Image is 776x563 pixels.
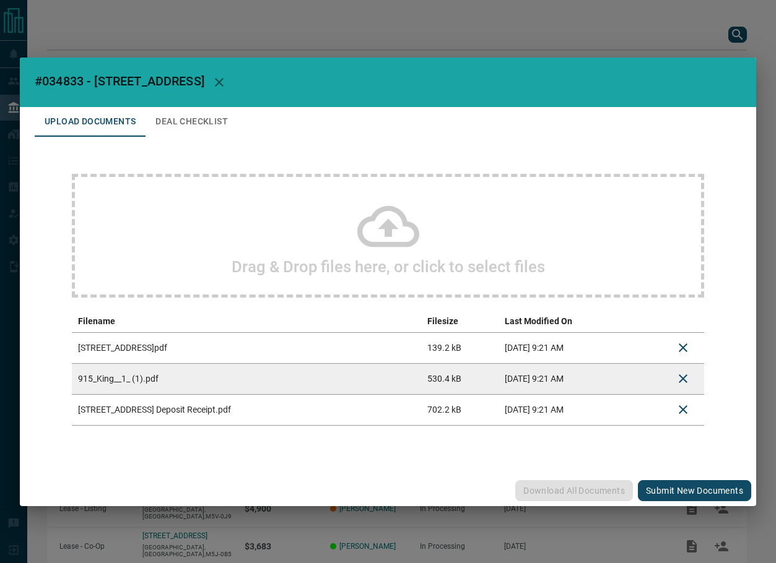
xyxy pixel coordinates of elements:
button: Deal Checklist [146,107,238,137]
h2: Drag & Drop files here, or click to select files [232,257,545,276]
td: 915_King__1_ (1).pdf [72,363,347,394]
td: 702.2 kB [421,394,499,425]
th: Last Modified On [499,310,631,333]
td: [DATE] 9:21 AM [499,394,631,425]
td: [STREET_ADDRESS]pdf [72,332,347,363]
button: Delete [668,395,698,424]
button: Submit new documents [638,480,751,501]
th: edit column [347,310,421,333]
td: [DATE] 9:21 AM [499,332,631,363]
th: Filesize [421,310,499,333]
td: 139.2 kB [421,332,499,363]
th: delete file action column [662,310,704,333]
div: Drag & Drop files here, or click to select files [72,174,704,298]
th: Filename [72,310,347,333]
button: Delete [668,333,698,363]
td: [STREET_ADDRESS] Deposit Receipt.pdf [72,394,347,425]
span: #034833 - [STREET_ADDRESS] [35,74,204,88]
button: Upload Documents [35,107,146,137]
td: 530.4 kB [421,363,499,394]
button: Delete [668,364,698,393]
td: [DATE] 9:21 AM [499,363,631,394]
th: download action column [631,310,662,333]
